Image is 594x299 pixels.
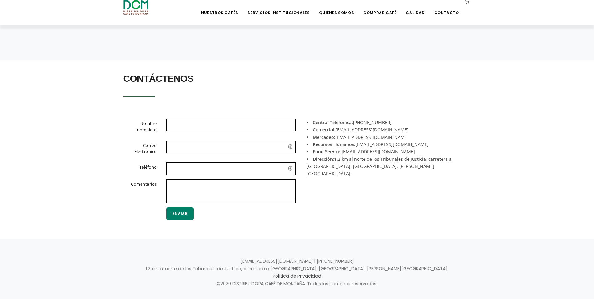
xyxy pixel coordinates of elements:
p: [EMAIL_ADDRESS][DOMAIN_NAME] | [PHONE_NUMBER] 1.2 km al norte de los Tribunales de Justicia, carr... [123,258,471,288]
strong: Dirección: [313,156,334,162]
strong: Mercadeo: [313,134,335,140]
strong: Central Telefónica: [313,119,353,125]
li: 1.2 km al norte de los Tribunales de Justicia, carretera a [GEOGRAPHIC_DATA]. [GEOGRAPHIC_DATA], ... [307,155,466,177]
label: Nombre Completo [116,119,162,135]
li: [PHONE_NUMBER] [307,119,466,126]
li: [EMAIL_ADDRESS][DOMAIN_NAME] [307,134,466,141]
button: Enviar [166,207,194,220]
label: Correo Electrónico [116,141,162,157]
label: Teléfono [116,162,162,174]
a: Quiénes Somos [315,1,358,15]
a: Política de Privacidad [273,273,321,279]
li: [EMAIL_ADDRESS][DOMAIN_NAME] [307,141,466,148]
a: Contacto [431,1,463,15]
strong: Comercial: [313,127,335,133]
li: [EMAIL_ADDRESS][DOMAIN_NAME] [307,148,466,155]
a: Comprar Café [359,1,400,15]
a: Nuestros Cafés [197,1,242,15]
h2: Contáctenos [123,70,471,87]
label: Comentarios [116,179,162,202]
strong: Recursos Humanos: [313,141,355,147]
a: Servicios Institucionales [244,1,313,15]
strong: Food Service: [313,149,342,155]
a: Calidad [402,1,428,15]
li: [EMAIL_ADDRESS][DOMAIN_NAME] [307,126,466,133]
